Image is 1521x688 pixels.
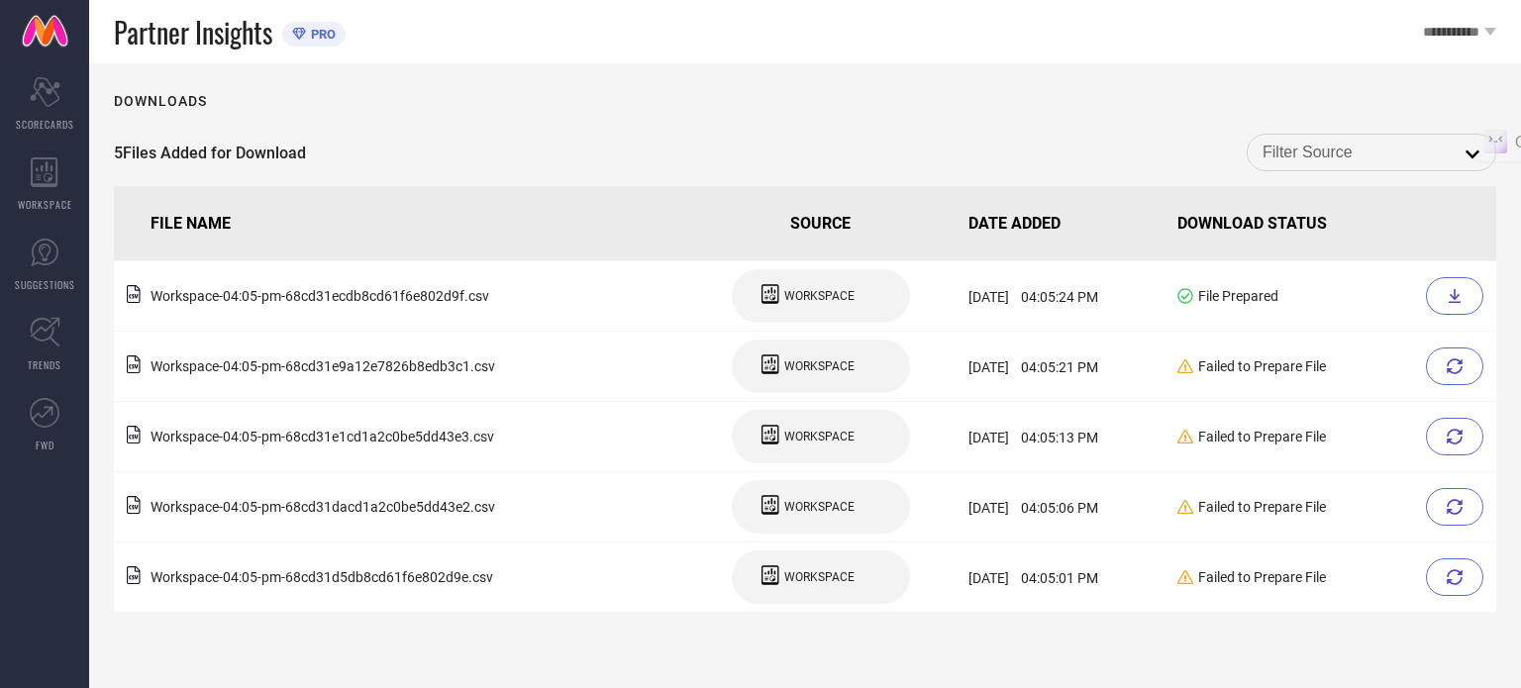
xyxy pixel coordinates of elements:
span: WORKSPACE [784,359,855,373]
span: SUGGESTIONS [15,277,75,292]
span: FWD [36,438,54,452]
span: Workspace - 04:05-pm - 68cd31e1cd1a2c0be5dd43e3 .csv [151,429,494,444]
span: 5 Files Added for Download [114,144,306,162]
span: WORKSPACE [784,430,855,443]
div: Retry [1426,488,1483,526]
a: Download [1426,277,1488,315]
span: [DATE] 04:05:21 PM [968,359,1098,375]
span: [DATE] 04:05:13 PM [968,430,1098,445]
span: Partner Insights [114,12,272,52]
span: Failed to Prepare File [1198,499,1326,515]
div: Retry [1426,418,1483,455]
th: SOURCE [681,186,961,261]
th: DOWNLOAD STATUS [1169,186,1496,261]
span: WORKSPACE [18,197,72,212]
span: PRO [306,27,336,42]
h1: Downloads [114,93,207,109]
span: Failed to Prepare File [1198,569,1326,585]
th: FILE NAME [114,186,681,261]
span: Workspace - 04:05-pm - 68cd31dacd1a2c0be5dd43e2 .csv [151,499,495,515]
span: SCORECARDS [16,117,74,132]
span: WORKSPACE [784,500,855,514]
span: [DATE] 04:05:01 PM [968,570,1098,586]
span: Workspace - 04:05-pm - 68cd31d5db8cd61f6e802d9e .csv [151,569,493,585]
span: Workspace - 04:05-pm - 68cd31e9a12e7826b8edb3c1 .csv [151,358,495,374]
div: Retry [1426,347,1483,385]
span: File Prepared [1198,288,1278,304]
th: DATE ADDED [961,186,1170,261]
span: Workspace - 04:05-pm - 68cd31ecdb8cd61f6e802d9f .csv [151,288,489,304]
span: WORKSPACE [784,570,855,584]
span: TRENDS [28,357,61,372]
span: Failed to Prepare File [1198,358,1326,374]
span: WORKSPACE [784,289,855,303]
div: Retry [1426,558,1483,596]
span: Failed to Prepare File [1198,429,1326,444]
span: [DATE] 04:05:24 PM [968,289,1098,305]
span: [DATE] 04:05:06 PM [968,500,1098,516]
